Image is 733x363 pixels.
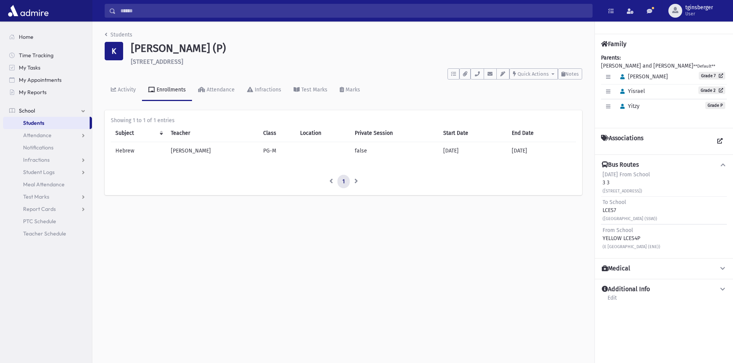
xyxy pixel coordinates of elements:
[3,191,92,203] a: Test Marks
[705,102,725,109] span: Grade P
[3,215,92,227] a: PTC Schedule
[259,142,296,159] td: PG-M
[509,68,558,80] button: Quick Actions
[19,107,35,114] span: School
[699,72,725,80] a: Grade 7
[3,117,90,129] a: Students
[19,33,33,40] span: Home
[344,86,360,93] div: Marks
[603,189,642,194] small: ([STREET_ADDRESS])
[105,31,132,38] a: Students
[23,144,53,151] span: Notifications
[205,86,235,93] div: Attendance
[617,73,668,80] span: [PERSON_NAME]
[507,142,576,159] td: [DATE]
[3,178,92,191] a: Meal Attendance
[601,134,643,148] h4: Associations
[602,161,639,169] h4: Bus Routes
[350,142,439,159] td: false
[3,129,92,141] a: Attendance
[603,171,650,178] span: [DATE] From School
[3,141,92,154] a: Notifications
[601,55,621,61] b: Parents:
[3,61,92,74] a: My Tasks
[131,58,582,65] h6: [STREET_ADDRESS]
[105,80,142,101] a: Activity
[142,80,192,101] a: Enrollments
[300,86,327,93] div: Test Marks
[241,80,287,101] a: Infractions
[3,104,92,117] a: School
[603,226,660,250] div: YELLOW LCES4P
[603,216,657,221] small: ([GEOGRAPHIC_DATA] (SSW))
[6,3,50,18] img: AdmirePro
[507,124,576,142] th: End Date
[296,124,350,142] th: Location
[617,88,645,94] span: Yisrael
[518,71,549,77] span: Quick Actions
[23,119,44,126] span: Students
[601,161,727,169] button: Bus Routes
[603,198,657,222] div: LCES7
[685,11,713,17] span: User
[698,86,725,94] a: Grade 2
[439,124,507,142] th: Start Date
[166,124,259,142] th: Teacher
[685,5,713,11] span: tginsberger
[111,116,576,124] div: Showing 1 to 1 of 1 entries
[253,86,281,93] div: Infractions
[3,74,92,86] a: My Appointments
[23,156,50,163] span: Infractions
[23,230,66,237] span: Teacher Schedule
[607,293,617,307] a: Edit
[155,86,186,93] div: Enrollments
[617,103,639,109] span: Yitzy
[603,199,626,206] span: To School
[19,89,47,96] span: My Reports
[3,203,92,215] a: Report Cards
[166,142,259,159] td: [PERSON_NAME]
[713,134,727,148] a: View all Associations
[23,132,52,139] span: Attendance
[602,285,650,293] h4: Additional Info
[603,171,650,195] div: 3 3
[565,71,579,77] span: Notes
[23,193,49,200] span: Test Marks
[131,42,582,55] h1: [PERSON_NAME] (P)
[19,64,40,71] span: My Tasks
[3,49,92,61] a: Time Tracking
[23,169,55,176] span: Student Logs
[105,42,123,60] div: K
[287,80,334,101] a: Test Marks
[439,142,507,159] td: [DATE]
[111,142,166,159] td: Hebrew
[334,80,366,101] a: Marks
[601,40,626,48] h4: Family
[192,80,241,101] a: Attendance
[3,31,92,43] a: Home
[19,52,53,59] span: Time Tracking
[259,124,296,142] th: Class
[23,218,56,225] span: PTC Schedule
[23,181,65,188] span: Meal Attendance
[601,265,727,273] button: Medical
[601,54,727,122] div: [PERSON_NAME] and [PERSON_NAME]
[3,86,92,98] a: My Reports
[337,175,350,189] a: 1
[105,31,132,42] nav: breadcrumb
[601,285,727,293] button: Additional Info
[116,4,592,18] input: Search
[3,166,92,178] a: Student Logs
[23,206,56,212] span: Report Cards
[350,124,439,142] th: Private Session
[602,265,630,273] h4: Medical
[19,76,62,83] span: My Appointments
[558,68,582,80] button: Notes
[3,154,92,166] a: Infractions
[3,227,92,240] a: Teacher Schedule
[116,86,136,93] div: Activity
[603,244,660,249] small: (E [GEOGRAPHIC_DATA] (ENE))
[603,227,633,234] span: From School
[111,124,166,142] th: Subject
